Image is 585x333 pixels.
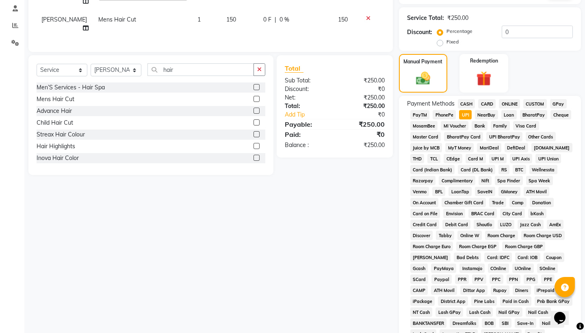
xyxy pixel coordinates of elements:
span: AmEx [547,220,564,229]
span: SaveIN [475,187,495,196]
label: Manual Payment [403,58,442,65]
span: Gcash [410,264,428,273]
span: SBI [499,318,511,328]
span: TCL [427,154,440,163]
span: CASH [458,99,475,108]
div: ₹0 [335,130,391,139]
span: Other Cards [526,132,556,141]
span: Paid in Cash [500,296,531,306]
span: Card (DL Bank) [458,165,495,174]
span: Rupay [491,285,509,295]
span: UPI Union [535,154,561,163]
span: [PERSON_NAME] [410,253,451,262]
span: ATH Movil [524,187,550,196]
span: Wellnessta [529,165,557,174]
span: PPR [455,275,469,284]
span: Instamojo [459,264,485,273]
span: MariDeal [477,143,501,152]
span: UPI Axis [510,154,533,163]
span: SCard [410,275,429,284]
div: Child Hair Cut [37,119,73,127]
span: Chamber Gift Card [442,198,486,207]
span: PPV [472,275,486,284]
span: GPay [550,99,567,108]
span: Room Charge [485,231,518,240]
span: Trade [489,198,506,207]
div: ₹250.00 [335,102,391,110]
span: Card M [466,154,486,163]
div: Net: [279,93,335,102]
span: GMoney [498,187,520,196]
span: Diners [513,285,531,295]
span: Nail Card [539,318,565,328]
span: Pine Labs [471,296,497,306]
span: [PERSON_NAME] [41,16,87,23]
div: ₹0 [335,85,391,93]
span: ONLINE [499,99,520,108]
span: UPI M [489,154,507,163]
span: UPI [459,110,472,119]
div: Service Total: [407,14,444,22]
div: Inova Hair Color [37,154,79,162]
span: BharatPay [520,110,548,119]
div: Sub Total: [279,76,335,85]
label: Redemption [470,57,498,65]
span: Visa Card [513,121,539,130]
div: Hair Highlights [37,142,75,151]
span: CAMP [410,285,428,295]
label: Fixed [446,38,459,45]
span: On Account [410,198,439,207]
span: Pnb Bank GPay [535,296,572,306]
span: Bank [472,121,487,130]
span: PPG [524,275,538,284]
div: ₹0 [344,110,391,119]
div: ₹250.00 [335,76,391,85]
span: Room Charge EGP [456,242,499,251]
span: PayMaya [431,264,456,273]
span: Nift [479,176,492,185]
span: Shoutlo [474,220,494,229]
span: SOnline [537,264,558,273]
span: 1 [197,16,201,23]
div: Total: [279,102,335,110]
span: MyT Money [445,143,474,152]
span: Lash GPay [435,307,463,317]
span: Save-In [515,318,536,328]
span: Debit Card [442,220,470,229]
span: Bad Debts [454,253,481,262]
span: Total [285,64,303,73]
span: BFL [432,187,445,196]
span: LoanTap [448,187,472,196]
span: UPI BharatPay [486,132,522,141]
span: BTC [513,165,526,174]
span: 150 [226,16,236,23]
span: BANKTANSFER [410,318,447,328]
span: Loan [501,110,517,119]
span: Discover [410,231,433,240]
span: Dreamfolks [450,318,479,328]
div: ₹250.00 [335,141,391,149]
span: Payment Methods [407,99,455,108]
span: PPC [490,275,503,284]
span: Dittor App [460,285,487,295]
div: Advance Hair [37,107,72,115]
span: Nail GPay [496,307,522,317]
span: MI Voucher [441,121,468,130]
div: ₹250.00 [335,93,391,102]
span: PPN [507,275,521,284]
span: BOB [482,318,496,328]
span: BharatPay Card [444,132,483,141]
div: Discount: [279,85,335,93]
span: RS [498,165,509,174]
div: Mens Hair Cut [37,95,74,104]
span: Credit Card [410,220,440,229]
span: Coupon [544,253,564,262]
span: Room Charge GBP [502,242,545,251]
span: Room Charge Euro [410,242,453,251]
span: Mens Hair Cut [98,16,136,23]
span: Envision [443,209,465,218]
span: MosamBee [410,121,438,130]
span: Online W [457,231,482,240]
div: Paid: [279,130,335,139]
div: Men’S Services - Hair Spa [37,83,105,92]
